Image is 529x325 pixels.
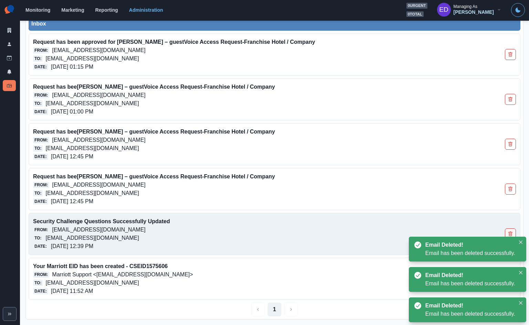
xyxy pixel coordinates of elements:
[517,268,525,277] button: Close
[505,94,516,105] button: Delete Email
[31,20,518,28] div: Inbox
[33,173,419,181] p: Request has bee[PERSON_NAME] – guestVoice Access Request-Franchise Hotel / Company
[284,303,298,316] button: Next Media
[3,80,16,91] a: Inbox
[45,55,139,63] p: [EMAIL_ADDRESS][DOMAIN_NAME]
[425,310,515,318] div: Email has been deleted successfully.
[511,3,525,17] button: Toggle Mode
[3,307,17,321] button: Expand
[33,288,48,294] span: Date:
[454,4,477,9] div: Managing As
[33,128,419,136] p: Request has bee[PERSON_NAME] – guestVoice Access Request-Franchise Hotel / Company
[51,197,93,206] p: [DATE] 12:45 PM
[517,238,525,246] button: Close
[268,303,282,316] button: Page 1
[33,280,43,286] span: To:
[439,1,448,18] div: Elizabeth Dempsey
[45,279,139,287] p: [EMAIL_ADDRESS][DOMAIN_NAME]
[52,181,145,189] p: [EMAIL_ADDRESS][DOMAIN_NAME]
[33,109,48,115] span: Date:
[52,91,145,99] p: [EMAIL_ADDRESS][DOMAIN_NAME]
[406,3,427,9] span: 0 urgent
[3,39,16,50] a: Users
[33,145,43,151] span: To:
[33,190,43,196] span: To:
[33,100,43,107] span: To:
[33,154,48,160] span: Date:
[129,7,163,13] a: Administration
[425,302,512,310] div: Email Deleted!
[45,189,139,197] p: [EMAIL_ADDRESS][DOMAIN_NAME]
[425,271,512,279] div: Email Deleted!
[45,234,139,242] p: [EMAIL_ADDRESS][DOMAIN_NAME]
[3,52,16,63] a: Draft Posts
[3,66,16,77] a: Notifications
[33,227,49,233] span: From:
[425,249,515,257] div: Email has been deleted successfully.
[45,144,139,152] p: [EMAIL_ADDRESS][DOMAIN_NAME]
[25,7,50,13] a: Monitoring
[517,299,525,307] button: Close
[3,25,16,36] a: Clients
[33,83,419,91] p: Request has bee[PERSON_NAME] – guestVoice Access Request-Franchise Hotel / Company
[61,7,84,13] a: Marketing
[45,99,139,108] p: [EMAIL_ADDRESS][DOMAIN_NAME]
[33,272,49,278] span: From:
[505,228,516,239] button: Delete Email
[505,49,516,60] button: Delete Email
[51,63,93,71] p: [DATE] 01:15 PM
[33,64,48,70] span: Date:
[251,303,265,316] button: Previous
[33,182,49,188] span: From:
[432,3,507,17] button: Managing As[PERSON_NAME]
[33,56,43,62] span: To:
[425,241,512,249] div: Email Deleted!
[33,92,49,98] span: From:
[52,46,145,55] p: [EMAIL_ADDRESS][DOMAIN_NAME]
[33,262,419,270] p: Your Marriott EID has been created - CSEID1575606
[505,139,516,150] button: Delete Email
[33,38,419,46] p: Request has been approved for [PERSON_NAME] – guestVoice Access Request-Franchise Hotel / Company
[51,287,93,295] p: [DATE] 11:52 AM
[33,243,48,249] span: Date:
[33,137,49,143] span: From:
[33,47,49,53] span: From:
[51,108,93,116] p: [DATE] 01:00 PM
[425,279,515,288] div: Email has been deleted successfully.
[33,217,419,226] p: Security Challenge Questions Successfully Updated
[454,9,494,15] div: [PERSON_NAME]
[406,11,424,17] span: 0 total
[51,152,93,161] p: [DATE] 12:45 PM
[33,235,43,241] span: To:
[33,198,48,205] span: Date:
[505,184,516,195] button: Delete Email
[95,7,118,13] a: Reporting
[52,270,193,279] p: Marriott Support <[EMAIL_ADDRESS][DOMAIN_NAME]>
[52,226,145,234] p: [EMAIL_ADDRESS][DOMAIN_NAME]
[52,136,145,144] p: [EMAIL_ADDRESS][DOMAIN_NAME]
[51,242,93,250] p: [DATE] 12:39 PM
